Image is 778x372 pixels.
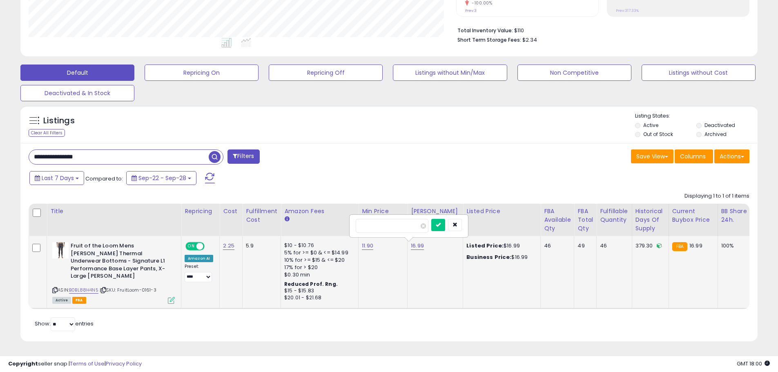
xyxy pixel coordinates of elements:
[466,254,534,261] div: $16.99
[246,242,274,249] div: 5.9
[600,207,628,224] div: Fulfillable Quantity
[72,297,86,304] span: FBA
[672,207,714,224] div: Current Buybox Price
[223,207,239,216] div: Cost
[721,207,751,224] div: BB Share 24h.
[284,264,352,271] div: 17% for > $20
[466,253,511,261] b: Business Price:
[721,242,748,249] div: 100%
[52,297,71,304] span: All listings currently available for purchase on Amazon
[689,242,702,249] span: 16.99
[52,242,175,303] div: ASIN:
[635,242,662,249] div: 379.30
[70,360,105,368] a: Terms of Use
[577,242,590,249] div: 49
[185,255,213,262] div: Amazon AI
[457,36,521,43] b: Short Term Storage Fees:
[284,256,352,264] div: 10% for >= $15 & <= $20
[517,65,631,81] button: Non Competitive
[600,242,625,249] div: 46
[185,207,216,216] div: Repricing
[8,360,142,368] div: seller snap | |
[50,207,178,216] div: Title
[284,216,289,223] small: Amazon Fees.
[457,27,513,34] b: Total Inventory Value:
[643,122,658,129] label: Active
[203,243,216,250] span: OFF
[284,207,355,216] div: Amazon Fees
[145,65,259,81] button: Repricing On
[284,287,352,294] div: $15 - $15.83
[635,112,758,120] p: Listing States:
[577,207,593,233] div: FBA Total Qty
[69,287,98,294] a: B0BL88H4N5
[635,207,665,233] div: Historical Days Of Supply
[466,242,534,249] div: $16.99
[631,149,673,163] button: Save View
[284,249,352,256] div: 5% for >= $0 & <= $14.99
[185,264,213,282] div: Preset:
[672,242,687,251] small: FBA
[284,242,352,249] div: $10 - $10.76
[675,149,713,163] button: Columns
[714,149,749,163] button: Actions
[465,8,477,13] small: Prev: 3
[42,174,74,182] span: Last 7 Days
[284,281,338,287] b: Reduced Prof. Rng.
[411,242,424,250] a: 16.99
[227,149,259,164] button: Filters
[680,152,706,160] span: Columns
[704,131,727,138] label: Archived
[284,294,352,301] div: $20.01 - $21.68
[544,207,571,233] div: FBA Available Qty
[393,65,507,81] button: Listings without Min/Max
[643,131,673,138] label: Out of Stock
[284,271,352,278] div: $0.30 min
[43,115,75,127] h5: Listings
[246,207,277,224] div: Fulfillment Cost
[616,8,639,13] small: Prev: 317.33%
[71,242,170,282] b: Fruit of the Loom Mens [PERSON_NAME] Thermal Underwear Bottoms - Signature L1 Performance Base La...
[29,129,65,137] div: Clear All Filters
[223,242,234,250] a: 2.25
[126,171,196,185] button: Sep-22 - Sep-28
[35,320,94,327] span: Show: entries
[362,242,373,250] a: 11.90
[186,243,196,250] span: ON
[52,242,69,258] img: 41sR96V+g-L._SL40_.jpg
[138,174,186,182] span: Sep-22 - Sep-28
[544,242,568,249] div: 46
[362,207,404,216] div: Min Price
[100,287,156,293] span: | SKU: FruitLoom-0161-3
[704,122,735,129] label: Deactivated
[29,171,84,185] button: Last 7 Days
[522,36,537,44] span: $2.34
[20,65,134,81] button: Default
[85,175,123,183] span: Compared to:
[466,207,537,216] div: Listed Price
[269,65,383,81] button: Repricing Off
[8,360,38,368] strong: Copyright
[411,207,459,216] div: [PERSON_NAME]
[737,360,770,368] span: 2025-10-6 18:00 GMT
[466,242,504,249] b: Listed Price:
[642,65,756,81] button: Listings without Cost
[20,85,134,101] button: Deactivated & In Stock
[684,192,749,200] div: Displaying 1 to 1 of 1 items
[457,25,743,35] li: $110
[106,360,142,368] a: Privacy Policy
